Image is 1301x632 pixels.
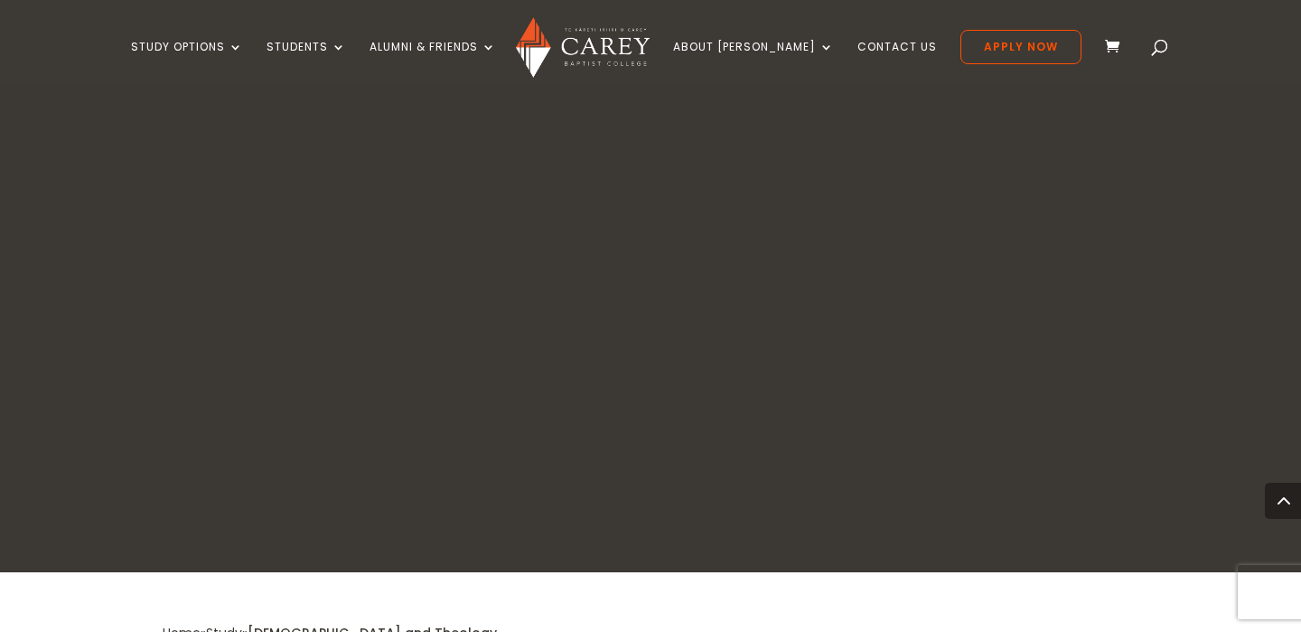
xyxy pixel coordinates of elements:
a: Contact Us [857,41,937,83]
a: About [PERSON_NAME] [673,41,834,83]
img: Carey Baptist College [516,17,649,78]
a: Alumni & Friends [370,41,496,83]
a: Students [267,41,346,83]
a: Study Options [131,41,243,83]
a: Apply Now [960,30,1081,64]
